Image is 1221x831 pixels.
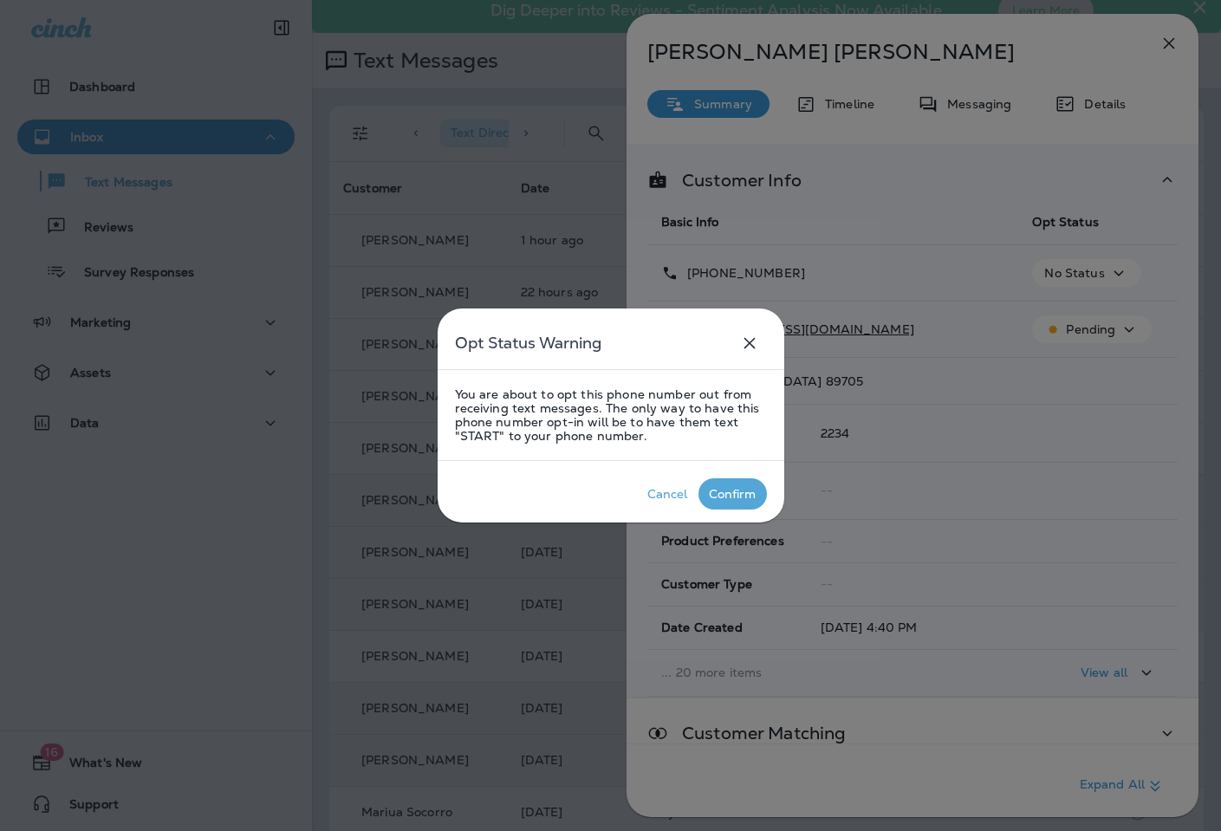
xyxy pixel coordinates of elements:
h5: Opt Status Warning [455,329,601,357]
p: You are about to opt this phone number out from receiving text messages. The only way to have thi... [455,387,767,443]
div: Cancel [647,487,688,501]
button: Confirm [698,478,767,510]
button: Cancel [637,478,698,510]
button: close [732,326,767,360]
div: Confirm [709,487,757,501]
